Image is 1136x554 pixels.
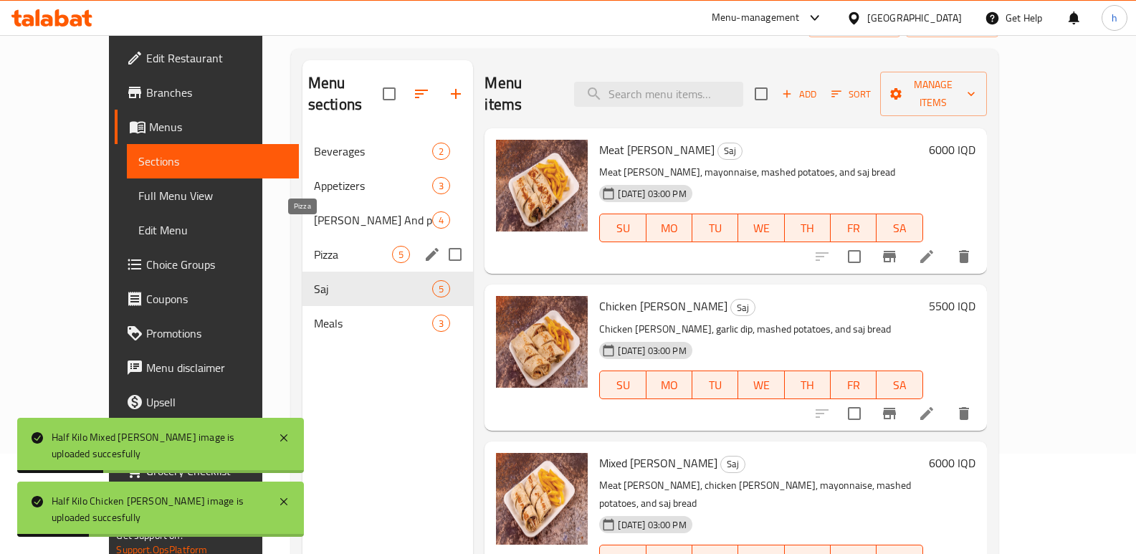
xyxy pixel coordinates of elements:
span: Meat [PERSON_NAME] [599,139,715,161]
span: TH [791,375,825,396]
a: Promotions [115,316,299,350]
span: Sections [138,153,287,170]
img: Meat Gus Saj [496,140,588,231]
a: Edit menu item [918,405,935,422]
span: 2 [433,145,449,158]
span: [DATE] 03:00 PM [612,344,692,358]
button: SA [877,371,922,399]
button: SU [599,371,646,399]
button: Add section [439,77,473,111]
a: Menu disclaimer [115,350,299,385]
span: Edit Menu [138,221,287,239]
span: Select section [746,79,776,109]
span: Menus [149,118,287,135]
p: Meat [PERSON_NAME], mayonnaise, mashed potatoes, and saj bread [599,163,922,181]
span: Select to update [839,242,869,272]
div: items [432,280,450,297]
span: Coupons [146,290,287,307]
span: Select to update [839,398,869,429]
button: TU [692,214,738,242]
button: TU [692,371,738,399]
span: Add [780,86,818,102]
span: Saj [718,143,742,159]
a: Branches [115,75,299,110]
span: Saj [721,456,745,472]
span: Manage items [892,76,975,112]
a: Full Menu View [127,178,299,213]
button: Manage items [880,72,987,116]
span: Meals [314,315,433,332]
span: Sort sections [404,77,439,111]
h6: 6000 IQD [929,453,975,473]
div: [GEOGRAPHIC_DATA] [867,10,962,26]
button: TH [785,371,831,399]
button: MO [646,371,692,399]
span: SA [882,218,917,239]
div: Half Kilo Mixed [PERSON_NAME] image is uploaded succesfully [52,429,264,462]
input: search [574,82,743,107]
span: SU [606,375,640,396]
div: [PERSON_NAME] And plate4 [302,203,474,237]
span: WE [744,375,778,396]
span: Choice Groups [146,256,287,273]
button: SA [877,214,922,242]
div: Appetizers3 [302,168,474,203]
h6: 6000 IQD [929,140,975,160]
span: Grocery Checklist [146,462,287,479]
button: Sort [828,83,874,105]
div: Beverages [314,143,433,160]
span: MO [652,375,687,396]
a: Edit Restaurant [115,41,299,75]
button: WE [738,214,784,242]
span: TU [698,375,732,396]
div: Saj [717,143,743,160]
span: SA [882,375,917,396]
button: FR [831,214,877,242]
span: Chicken [PERSON_NAME] [599,295,727,317]
span: 4 [433,214,449,227]
a: Edit menu item [918,248,935,265]
a: Coupons [115,282,299,316]
span: Edit Restaurant [146,49,287,67]
span: Sort [831,86,871,102]
span: Appetizers [314,177,433,194]
div: Meals3 [302,306,474,340]
div: Menu-management [712,9,800,27]
div: items [432,211,450,229]
button: TH [785,214,831,242]
span: Select all sections [374,79,404,109]
nav: Menu sections [302,128,474,346]
span: h [1112,10,1117,26]
span: Branches [146,84,287,101]
span: SU [606,218,640,239]
span: FR [836,375,871,396]
div: Gus And plate [314,211,433,229]
div: Beverages2 [302,134,474,168]
span: 5 [393,248,409,262]
button: delete [947,396,981,431]
h2: Menu items [485,72,556,115]
span: [DATE] 03:00 PM [612,187,692,201]
button: Branch-specific-item [872,396,907,431]
button: delete [947,239,981,274]
button: edit [421,244,443,265]
div: Pizza5edit [302,237,474,272]
p: Chicken [PERSON_NAME], garlic dip, mashed potatoes, and saj bread [599,320,922,338]
div: Saj [730,299,755,316]
a: Choice Groups [115,247,299,282]
button: SU [599,214,646,242]
span: TU [698,218,732,239]
span: Pizza [314,246,393,263]
div: items [432,177,450,194]
span: Saj [314,280,433,297]
span: Add item [776,83,822,105]
span: WE [744,218,778,239]
div: items [392,246,410,263]
a: Edit Menu [127,213,299,247]
span: FR [836,218,871,239]
div: Saj [720,456,745,473]
button: Add [776,83,822,105]
a: Sections [127,144,299,178]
